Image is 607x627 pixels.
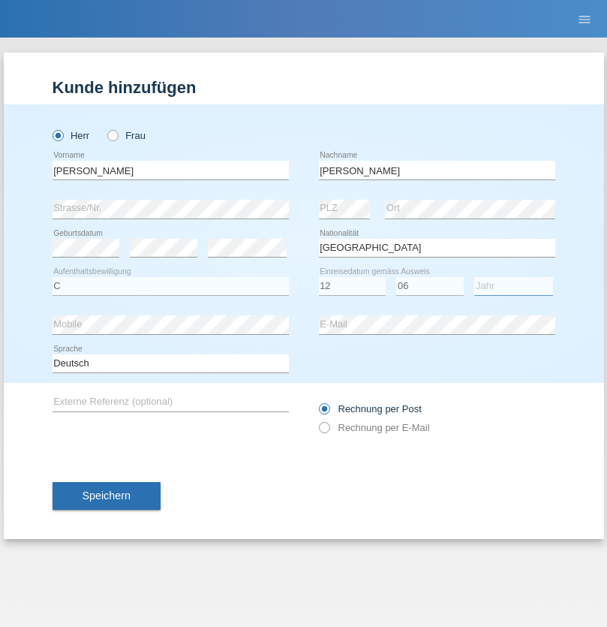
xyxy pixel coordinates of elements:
i: menu [577,12,592,27]
label: Herr [53,130,90,141]
label: Frau [107,130,146,141]
input: Rechnung per Post [319,403,329,422]
span: Speichern [83,490,131,502]
input: Herr [53,130,62,140]
label: Rechnung per E-Mail [319,422,430,433]
input: Rechnung per E-Mail [319,422,329,441]
label: Rechnung per Post [319,403,422,414]
button: Speichern [53,482,161,511]
input: Frau [107,130,117,140]
h1: Kunde hinzufügen [53,78,555,97]
a: menu [569,14,599,23]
